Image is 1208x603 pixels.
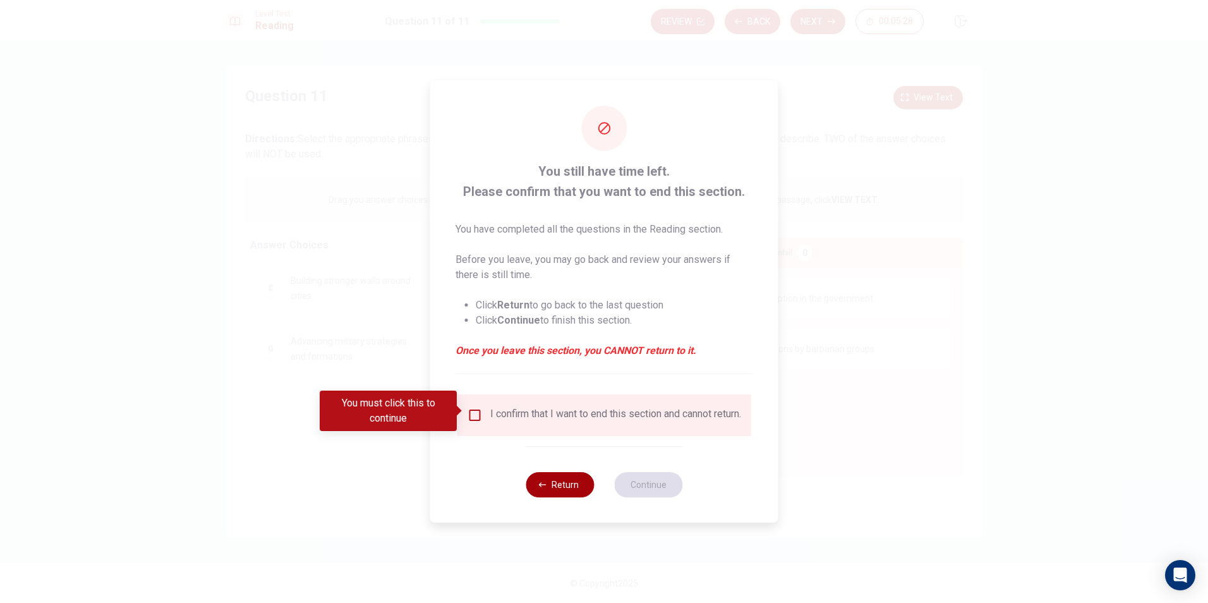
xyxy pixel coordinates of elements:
em: Once you leave this section, you CANNOT return to it. [456,343,753,358]
li: Click to go back to the last question [476,298,753,313]
div: Open Intercom Messenger [1165,560,1195,590]
p: You have completed all the questions in the Reading section. [456,222,753,237]
strong: Continue [497,314,540,326]
button: Continue [614,472,682,497]
div: You must click this to continue [320,391,457,431]
span: You must click this to continue [468,408,483,423]
p: Before you leave, you may go back and review your answers if there is still time. [456,252,753,283]
button: Return [526,472,594,497]
strong: Return [497,299,529,311]
li: Click to finish this section. [476,313,753,328]
span: You still have time left. Please confirm that you want to end this section. [456,161,753,202]
div: I confirm that I want to end this section and cannot return. [490,408,741,423]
